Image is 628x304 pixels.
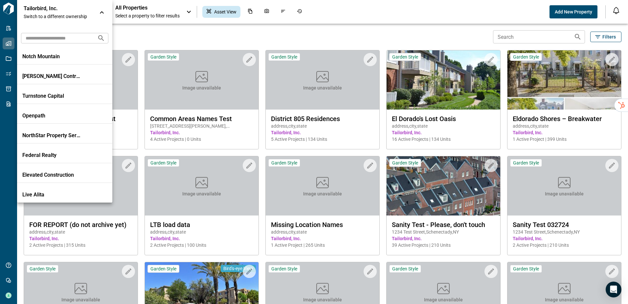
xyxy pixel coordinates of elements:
p: Elevated Construction [22,172,81,178]
div: Open Intercom Messenger [606,282,621,297]
button: Search organizations [95,32,108,45]
p: Openpath [22,113,81,119]
p: Notch Mountain [22,53,81,60]
p: Federal Realty [22,152,81,159]
span: Switch to a different ownership [24,13,93,20]
p: Turnstone Capital [22,93,81,99]
p: Live Alita [22,191,81,198]
p: Tailorbird, Inc. [24,5,83,12]
p: [PERSON_NAME] Contracting [22,73,81,80]
p: NorthStar Property Services [22,132,81,139]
